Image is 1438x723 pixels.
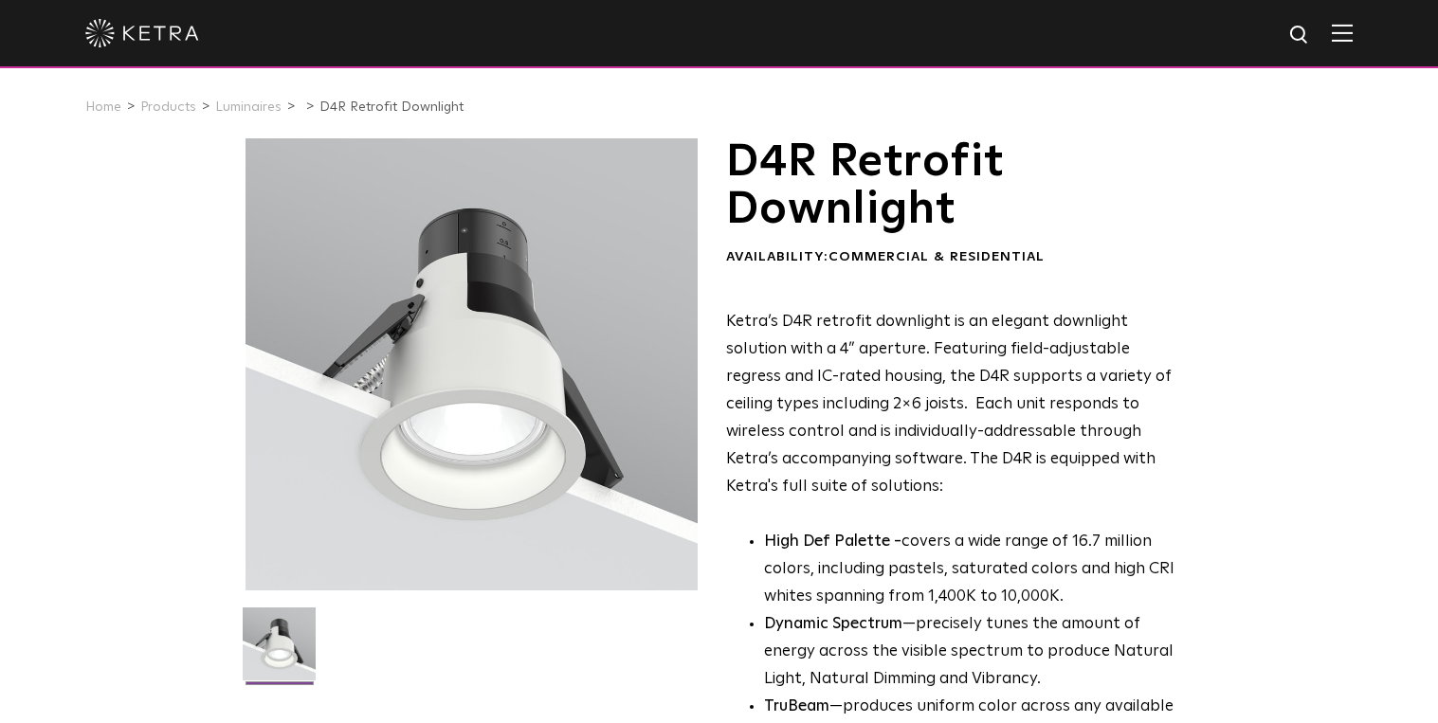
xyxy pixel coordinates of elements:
img: Hamburger%20Nav.svg [1332,24,1353,42]
strong: TruBeam [764,698,829,714]
img: D4R Retrofit Downlight [243,607,316,695]
a: Products [140,100,196,114]
img: ketra-logo-2019-white [85,19,199,47]
strong: High Def Palette - [764,533,901,550]
img: search icon [1288,24,1312,47]
span: Commercial & Residential [828,250,1045,263]
a: Luminaires [215,100,282,114]
a: D4R Retrofit Downlight [319,100,464,114]
p: covers a wide range of 16.7 million colors, including pastels, saturated colors and high CRI whit... [764,529,1188,611]
p: Ketra’s D4R retrofit downlight is an elegant downlight solution with a 4” aperture. Featuring fie... [726,309,1188,500]
strong: Dynamic Spectrum [764,616,902,632]
h1: D4R Retrofit Downlight [726,138,1188,234]
li: —precisely tunes the amount of energy across the visible spectrum to produce Natural Light, Natur... [764,611,1188,694]
div: Availability: [726,248,1188,267]
a: Home [85,100,121,114]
